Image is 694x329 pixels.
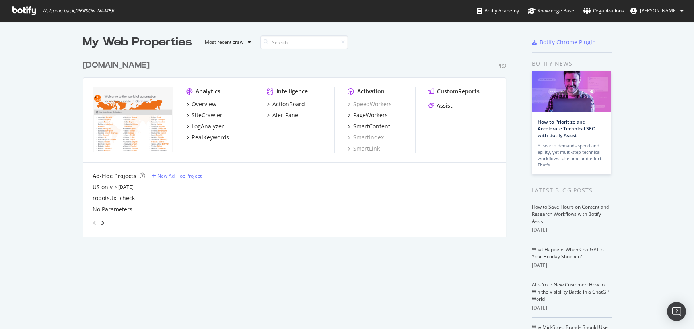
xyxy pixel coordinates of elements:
[186,122,224,130] a: LogAnalyzer
[532,71,611,112] img: How to Prioritize and Accelerate Technical SEO with Botify Assist
[93,172,136,180] div: Ad-Hoc Projects
[532,246,604,260] a: What Happens When ChatGPT Is Your Holiday Shopper?
[348,122,390,130] a: SmartContent
[186,134,229,141] a: RealKeywords
[477,7,519,15] div: Botify Academy
[437,87,480,95] div: CustomReports
[353,122,390,130] div: SmartContent
[497,62,506,69] div: Pro
[93,183,113,191] a: US only
[93,205,132,213] a: No Parameters
[353,111,388,119] div: PageWorkers
[89,217,100,229] div: angle-left
[192,122,224,130] div: LogAnalyzer
[532,226,612,234] div: [DATE]
[348,145,380,153] a: SmartLink
[428,102,453,110] a: Assist
[205,40,245,45] div: Most recent crawl
[186,100,216,108] a: Overview
[532,186,612,195] div: Latest Blog Posts
[157,172,202,179] div: New Ad-Hoc Project
[267,100,305,108] a: ActionBoard
[640,7,677,14] span: Jack Firneno
[532,281,612,302] a: AI Is Your New Customer: How to Win the Visibility Battle in a ChatGPT World
[437,102,453,110] div: Assist
[93,194,135,202] a: robots.txt check
[624,4,690,17] button: [PERSON_NAME]
[272,100,305,108] div: ActionBoard
[532,262,612,269] div: [DATE]
[186,111,222,119] a: SiteCrawler
[532,203,609,224] a: How to Save Hours on Content and Research Workflows with Botify Assist
[272,111,300,119] div: AlertPanel
[348,134,384,141] a: SmartIndex
[538,118,595,139] a: How to Prioritize and Accelerate Technical SEO with Botify Assist
[276,87,308,95] div: Intelligence
[540,38,596,46] div: Botify Chrome Plugin
[428,87,480,95] a: CustomReports
[538,143,605,168] div: AI search demands speed and agility, yet multi-step technical workflows take time and effort. Tha...
[532,304,612,312] div: [DATE]
[348,100,392,108] a: SpeedWorkers
[198,36,254,48] button: Most recent crawl
[267,111,300,119] a: AlertPanel
[100,219,105,227] div: angle-right
[192,134,229,141] div: RealKeywords
[83,60,150,71] div: [DOMAIN_NAME]
[348,111,388,119] a: PageWorkers
[532,38,596,46] a: Botify Chrome Plugin
[192,111,222,119] div: SiteCrawler
[532,59,612,68] div: Botify news
[667,302,686,321] div: Open Intercom Messenger
[83,34,192,50] div: My Web Properties
[357,87,385,95] div: Activation
[118,184,134,190] a: [DATE]
[83,60,153,71] a: [DOMAIN_NAME]
[42,8,114,14] span: Welcome back, [PERSON_NAME] !
[83,50,513,237] div: grid
[152,172,202,179] a: New Ad-Hoc Project
[528,7,574,15] div: Knowledge Base
[192,100,216,108] div: Overview
[583,7,624,15] div: Organizations
[260,35,348,49] input: Search
[196,87,220,95] div: Analytics
[93,87,173,152] img: www.IFM.com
